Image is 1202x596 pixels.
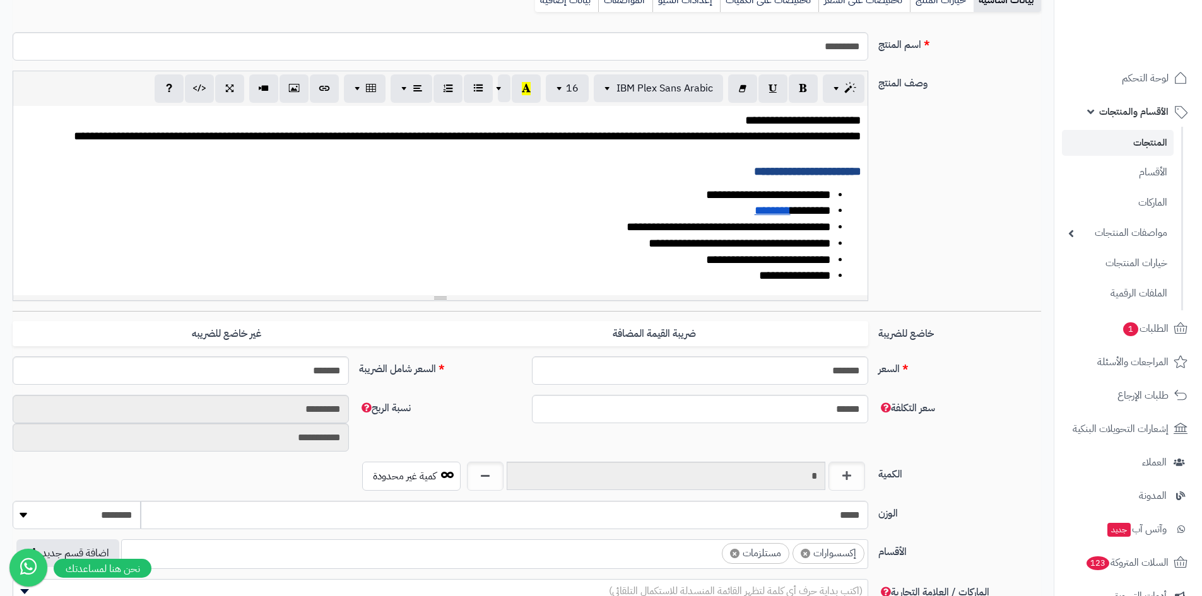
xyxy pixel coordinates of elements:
label: الكمية [873,462,1046,482]
span: المراجعات والأسئلة [1097,353,1169,371]
span: × [730,549,739,558]
a: مواصفات المنتجات [1062,219,1174,247]
a: المدونة [1062,481,1194,511]
span: 123 [1087,556,1109,570]
span: الأقسام والمنتجات [1099,103,1169,120]
button: 16 [546,74,589,102]
label: خاضع للضريبة [873,321,1046,341]
a: الطلبات1 [1062,313,1194,344]
span: 16 [566,81,579,96]
a: العملاء [1062,447,1194,477]
span: لوحة التحكم [1122,69,1169,87]
a: المنتجات [1062,130,1174,156]
label: اسم المنتج [873,32,1046,52]
label: الوزن [873,501,1046,521]
label: غير خاضع للضريبه [13,321,440,347]
a: لوحة التحكم [1062,63,1194,93]
a: السلات المتروكة123 [1062,547,1194,578]
a: الماركات [1062,189,1174,216]
span: نسبة الربح [359,400,411,416]
span: جديد [1107,523,1131,537]
button: IBM Plex Sans Arabic [594,74,723,102]
a: المراجعات والأسئلة [1062,347,1194,377]
a: طلبات الإرجاع [1062,380,1194,411]
span: سعر التكلفة [878,400,935,416]
span: وآتس آب [1106,520,1167,538]
span: طلبات الإرجاع [1117,387,1169,404]
span: المدونة [1139,487,1167,505]
span: الطلبات [1122,320,1169,337]
li: إكسسوارات [792,543,864,564]
label: ضريبة القيمة المضافة [440,321,868,347]
span: العملاء [1142,453,1167,471]
span: السلات المتروكة [1085,554,1169,571]
span: إشعارات التحويلات البنكية [1073,420,1169,438]
span: × [801,549,810,558]
a: إشعارات التحويلات البنكية [1062,414,1194,444]
label: وصف المنتج [873,71,1046,91]
a: الأقسام [1062,159,1174,186]
a: وآتس آبجديد [1062,514,1194,544]
li: مستلزمات [722,543,789,564]
label: الأقسام [873,539,1046,559]
label: السعر شامل الضريبة [354,356,527,377]
a: الملفات الرقمية [1062,280,1174,307]
label: السعر [873,356,1046,377]
a: خيارات المنتجات [1062,250,1174,277]
span: IBM Plex Sans Arabic [616,81,713,96]
button: اضافة قسم جديد [16,539,119,567]
span: 1 [1123,322,1138,336]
